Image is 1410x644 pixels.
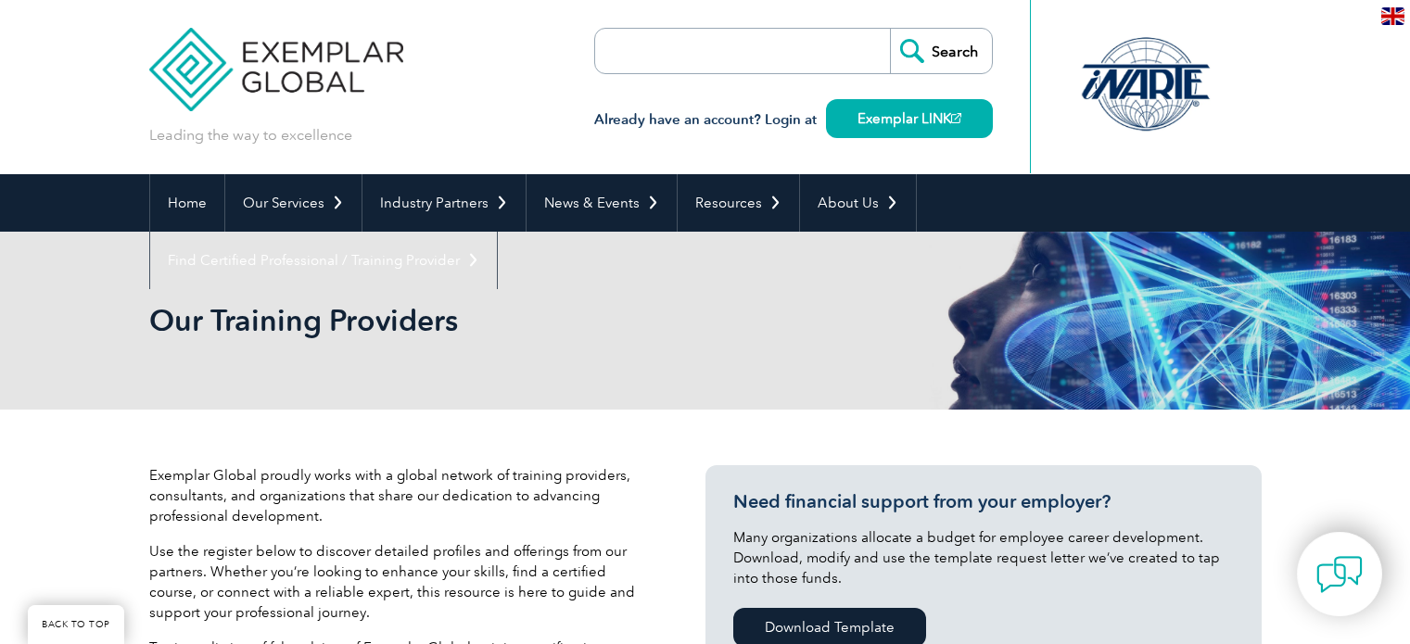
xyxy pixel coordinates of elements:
[800,174,916,232] a: About Us
[951,113,961,123] img: open_square.png
[362,174,526,232] a: Industry Partners
[826,99,993,138] a: Exemplar LINK
[225,174,362,232] a: Our Services
[149,306,928,335] h2: Our Training Providers
[28,605,124,644] a: BACK TO TOP
[149,541,650,623] p: Use the register below to discover detailed profiles and offerings from our partners. Whether you...
[150,174,224,232] a: Home
[733,490,1234,513] h3: Need financial support from your employer?
[1381,7,1404,25] img: en
[594,108,993,132] h3: Already have an account? Login at
[1316,551,1363,598] img: contact-chat.png
[149,125,352,145] p: Leading the way to excellence
[149,465,650,526] p: Exemplar Global proudly works with a global network of training providers, consultants, and organ...
[733,527,1234,588] p: Many organizations allocate a budget for employee career development. Download, modify and use th...
[150,232,497,289] a: Find Certified Professional / Training Provider
[527,174,677,232] a: News & Events
[678,174,799,232] a: Resources
[890,29,992,73] input: Search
